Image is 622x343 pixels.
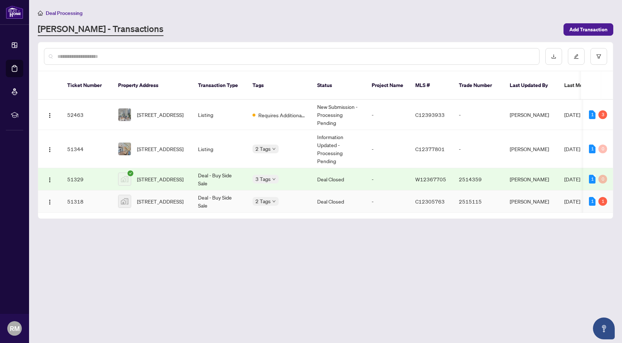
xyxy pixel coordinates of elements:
[192,130,247,168] td: Listing
[137,145,183,153] span: [STREET_ADDRESS]
[504,71,558,100] th: Last Updated By
[192,168,247,190] td: Deal - Buy Side Sale
[596,54,601,59] span: filter
[255,197,271,205] span: 2 Tags
[564,111,580,118] span: [DATE]
[118,143,131,155] img: thumbnail-img
[504,130,558,168] td: [PERSON_NAME]
[118,109,131,121] img: thumbnail-img
[504,190,558,213] td: [PERSON_NAME]
[118,195,131,208] img: thumbnail-img
[564,198,580,205] span: [DATE]
[47,199,53,205] img: Logo
[137,175,183,183] span: [STREET_ADDRESS]
[366,168,409,190] td: -
[6,5,23,19] img: logo
[590,48,607,65] button: filter
[593,318,615,339] button: Open asap
[366,130,409,168] td: -
[46,10,82,16] span: Deal Processing
[44,196,56,207] button: Logo
[247,71,311,100] th: Tags
[137,197,183,205] span: [STREET_ADDRESS]
[598,175,607,184] div: 0
[564,23,613,36] button: Add Transaction
[311,100,366,130] td: New Submission - Processing Pending
[47,177,53,183] img: Logo
[415,146,445,152] span: C12377801
[453,71,504,100] th: Trade Number
[366,190,409,213] td: -
[598,145,607,153] div: 0
[415,111,445,118] span: C12393933
[61,100,112,130] td: 52463
[504,100,558,130] td: [PERSON_NAME]
[366,100,409,130] td: -
[192,71,247,100] th: Transaction Type
[453,100,504,130] td: -
[44,173,56,185] button: Logo
[311,130,366,168] td: Information Updated - Processing Pending
[564,146,580,152] span: [DATE]
[589,145,595,153] div: 1
[61,190,112,213] td: 51318
[192,190,247,213] td: Deal - Buy Side Sale
[258,111,306,119] span: Requires Additional Docs
[409,71,453,100] th: MLS #
[272,147,276,151] span: down
[38,11,43,16] span: home
[61,71,112,100] th: Ticket Number
[61,130,112,168] td: 51344
[415,176,446,182] span: W12367705
[311,190,366,213] td: Deal Closed
[589,110,595,119] div: 1
[44,143,56,155] button: Logo
[272,200,276,203] span: down
[504,168,558,190] td: [PERSON_NAME]
[589,197,595,206] div: 1
[574,54,579,59] span: edit
[38,23,163,36] a: [PERSON_NAME] - Transactions
[112,71,192,100] th: Property Address
[564,81,609,89] span: Last Modified Date
[192,100,247,130] td: Listing
[311,168,366,190] td: Deal Closed
[272,177,276,181] span: down
[545,48,562,65] button: download
[415,198,445,205] span: C12305763
[569,24,607,35] span: Add Transaction
[61,168,112,190] td: 51329
[10,323,20,334] span: RM
[589,175,595,184] div: 1
[255,145,271,153] span: 2 Tags
[598,197,607,206] div: 1
[564,176,580,182] span: [DATE]
[137,111,183,119] span: [STREET_ADDRESS]
[118,173,131,185] img: thumbnail-img
[366,71,409,100] th: Project Name
[47,113,53,118] img: Logo
[568,48,585,65] button: edit
[47,147,53,153] img: Logo
[598,110,607,119] div: 3
[311,71,366,100] th: Status
[551,54,556,59] span: download
[453,130,504,168] td: -
[128,170,133,176] span: check-circle
[453,168,504,190] td: 2514359
[255,175,271,183] span: 3 Tags
[44,109,56,121] button: Logo
[453,190,504,213] td: 2515115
